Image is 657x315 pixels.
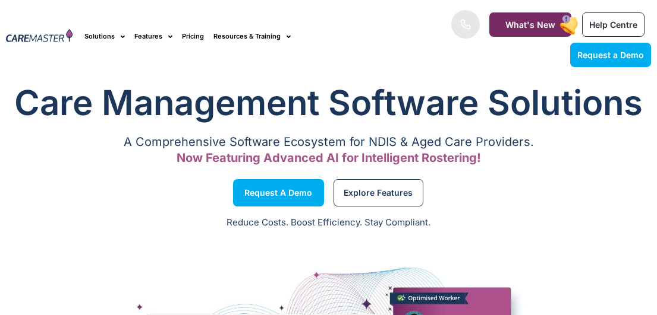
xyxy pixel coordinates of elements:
[570,43,651,67] a: Request a Demo
[182,17,204,56] a: Pricing
[7,216,650,230] p: Reduce Costs. Boost Efficiency. Stay Compliant.
[134,17,172,56] a: Features
[344,190,413,196] span: Explore Features
[84,17,125,56] a: Solutions
[233,179,324,206] a: Request a Demo
[6,79,651,126] h1: Care Management Software Solutions
[213,17,291,56] a: Resources & Training
[505,20,555,30] span: What's New
[334,179,423,206] a: Explore Features
[177,151,481,165] span: Now Featuring Advanced AI for Intelligent Rostering!
[6,29,73,44] img: CareMaster Logo
[6,138,651,146] p: A Comprehensive Software Ecosystem for NDIS & Aged Care Providers.
[582,12,645,37] a: Help Centre
[84,17,419,56] nav: Menu
[489,12,571,37] a: What's New
[244,190,312,196] span: Request a Demo
[589,20,637,30] span: Help Centre
[577,50,644,60] span: Request a Demo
